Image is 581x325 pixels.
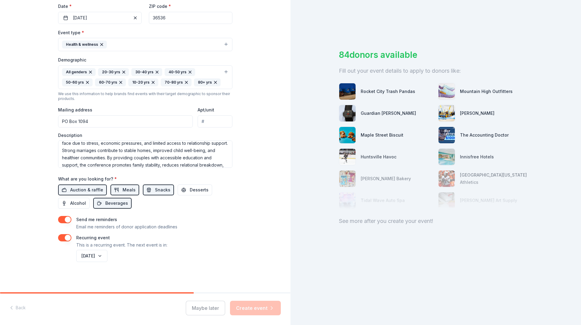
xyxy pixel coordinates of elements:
[95,78,126,86] div: 60-70 yrs
[361,131,403,139] div: Maple Street Biscuit
[62,78,93,86] div: 50-60 yrs
[62,41,107,48] div: Health & wellness
[460,110,494,117] div: [PERSON_NAME]
[58,176,117,182] label: What are you looking for?
[76,223,177,230] p: Email me reminders of donor application deadlines
[361,110,416,117] div: Guardian [PERSON_NAME]
[58,91,232,101] div: We use this information to help brands find events with their target demographic to sponsor their...
[190,186,208,194] span: Desserts
[149,3,171,9] label: ZIP code
[123,186,136,194] span: Meals
[339,66,533,76] div: Fill out your event details to apply to donors like:
[339,216,533,226] div: See more after you create your event!
[58,57,86,63] label: Demographic
[198,107,214,113] label: Apt/unit
[339,48,533,61] div: 84 donors available
[58,38,232,51] button: Health & wellness
[149,12,232,24] input: 12345 (U.S. only)
[70,200,86,207] span: Alcohol
[58,3,142,9] label: Date
[105,200,128,207] span: Beverages
[58,107,92,113] label: Mailing address
[110,184,139,195] button: Meals
[438,105,455,121] img: photo for Montgomery Whitewater
[58,198,90,209] button: Alcohol
[98,68,129,76] div: 20-30 yrs
[194,78,221,86] div: 80+ yrs
[438,83,455,100] img: photo for Mountain High Outfitters
[58,65,232,89] button: All genders20-30 yrs30-40 yrs40-50 yrs50-60 yrs60-70 yrs10-20 yrs70-80 yrs80+ yrs
[155,186,170,194] span: Snacks
[339,105,356,121] img: photo for Guardian Angel Device
[460,131,509,139] div: The Accounting Doctor
[76,235,110,240] label: Recurring event
[161,78,192,86] div: 70-80 yrs
[438,127,455,143] img: photo for The Accounting Doctor
[198,115,232,128] input: #
[339,83,356,100] img: photo for Rocket City Trash Pandas
[58,141,232,168] textarea: The Marriage Conference is a three night, one-day event designed to strengthen families by equipp...
[58,184,107,195] button: Auction & raffle
[76,250,107,262] button: [DATE]
[165,68,195,76] div: 40-50 yrs
[460,88,513,95] div: Mountain High Outfitters
[339,127,356,143] img: photo for Maple Street Biscuit
[76,217,117,222] label: Send me reminders
[361,88,415,95] div: Rocket City Trash Pandas
[58,30,84,36] label: Event type
[131,68,162,76] div: 30-40 yrs
[58,115,193,128] input: Enter a US address
[70,186,103,194] span: Auction & raffle
[58,12,142,24] button: [DATE]
[58,132,82,138] label: Description
[62,68,96,76] div: All genders
[93,198,132,209] button: Beverages
[76,241,167,249] p: This is a recurring event. The next event is in:
[143,184,174,195] button: Snacks
[178,184,212,195] button: Desserts
[128,78,158,86] div: 10-20 yrs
